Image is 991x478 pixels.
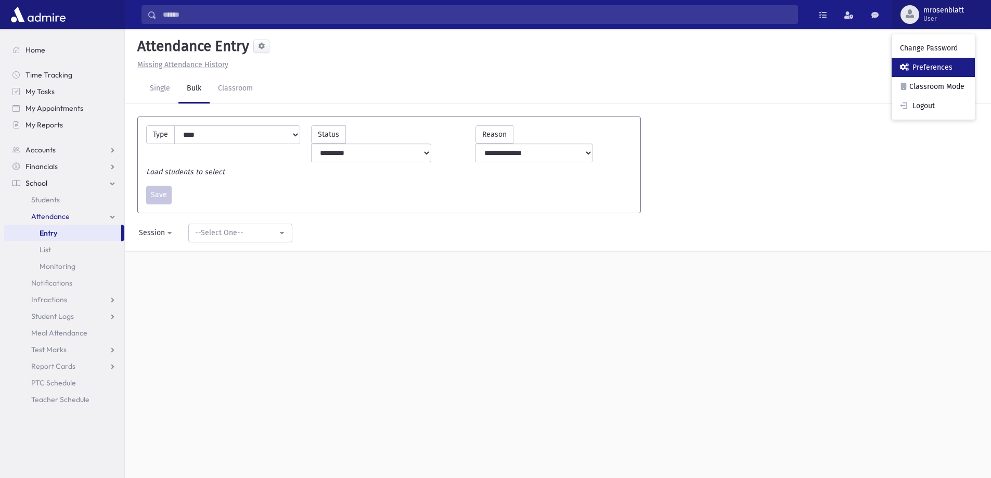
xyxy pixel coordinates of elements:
[4,241,124,258] a: List
[25,120,63,130] span: My Reports
[892,77,975,96] a: Classroom Mode
[4,358,124,374] a: Report Cards
[892,38,975,58] a: Change Password
[40,262,75,271] span: Monitoring
[31,345,67,354] span: Test Marks
[25,162,58,171] span: Financials
[4,291,124,308] a: Infractions
[892,58,975,77] a: Preferences
[31,328,87,338] span: Meal Attendance
[40,228,57,238] span: Entry
[25,45,45,55] span: Home
[4,83,124,100] a: My Tasks
[31,212,70,221] span: Attendance
[8,4,68,25] img: AdmirePro
[178,74,210,104] a: Bulk
[892,96,975,115] a: Logout
[31,378,76,387] span: PTC Schedule
[31,361,75,371] span: Report Cards
[4,141,124,158] a: Accounts
[133,60,228,69] a: Missing Attendance History
[4,325,124,341] a: Meal Attendance
[146,125,175,144] label: Type
[4,208,124,225] a: Attendance
[25,145,56,154] span: Accounts
[4,374,124,391] a: PTC Schedule
[137,60,228,69] u: Missing Attendance History
[31,195,60,204] span: Students
[4,275,124,291] a: Notifications
[4,158,124,175] a: Financials
[132,224,180,242] button: Session
[4,225,121,241] a: Entry
[40,245,51,254] span: List
[311,125,346,144] label: Status
[4,175,124,191] a: School
[25,70,72,80] span: Time Tracking
[188,224,292,242] button: --Select One--
[195,227,277,238] div: --Select One--
[4,341,124,358] a: Test Marks
[4,67,124,83] a: Time Tracking
[31,312,74,321] span: Student Logs
[25,87,55,96] span: My Tasks
[31,295,67,304] span: Infractions
[210,74,261,104] a: Classroom
[4,42,124,58] a: Home
[4,258,124,275] a: Monitoring
[4,100,124,117] a: My Appointments
[157,5,797,24] input: Search
[923,6,964,15] span: mrosenblatt
[25,104,83,113] span: My Appointments
[4,191,124,208] a: Students
[475,125,513,144] label: Reason
[4,391,124,408] a: Teacher Schedule
[923,15,964,23] span: User
[146,186,172,204] button: Save
[4,308,124,325] a: Student Logs
[139,227,165,238] div: Session
[133,37,249,55] h5: Attendance Entry
[31,395,89,404] span: Teacher Schedule
[31,278,72,288] span: Notifications
[25,178,47,188] span: School
[141,166,637,177] div: Load students to select
[4,117,124,133] a: My Reports
[141,74,178,104] a: Single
